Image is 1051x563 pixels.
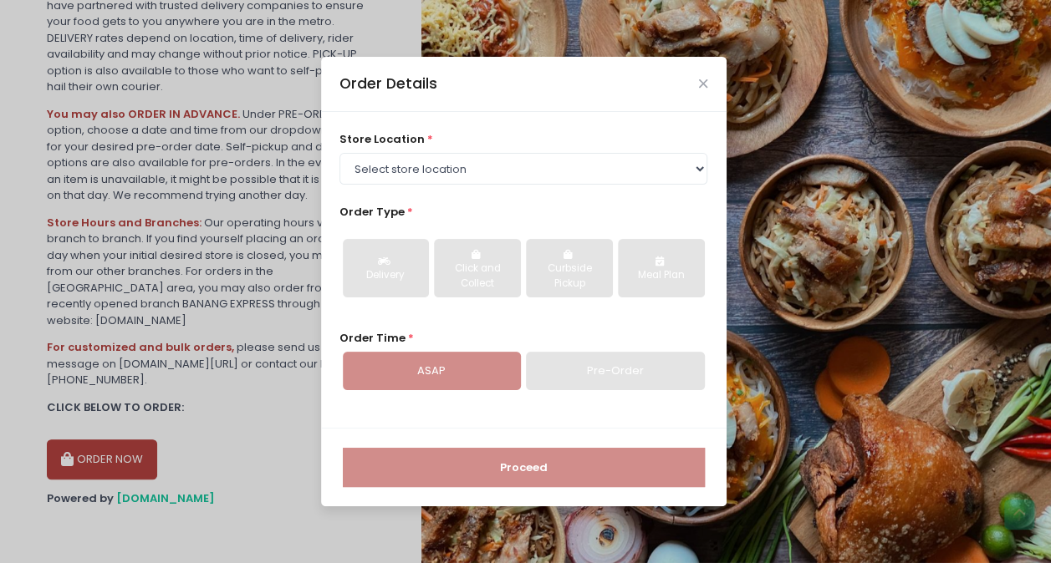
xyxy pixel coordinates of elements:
div: Delivery [355,268,417,283]
button: Curbside Pickup [526,239,612,297]
button: Click and Collect [434,239,520,297]
span: Order Type [339,204,405,220]
div: Meal Plan [630,268,692,283]
button: Delivery [343,239,429,297]
div: Click and Collect [446,261,508,291]
button: Proceed [343,448,705,488]
div: Order Details [339,73,437,94]
button: Meal Plan [618,239,704,297]
span: Order Time [339,330,406,346]
span: store location [339,131,425,147]
div: Curbside Pickup [538,261,600,291]
button: Close [699,79,707,88]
